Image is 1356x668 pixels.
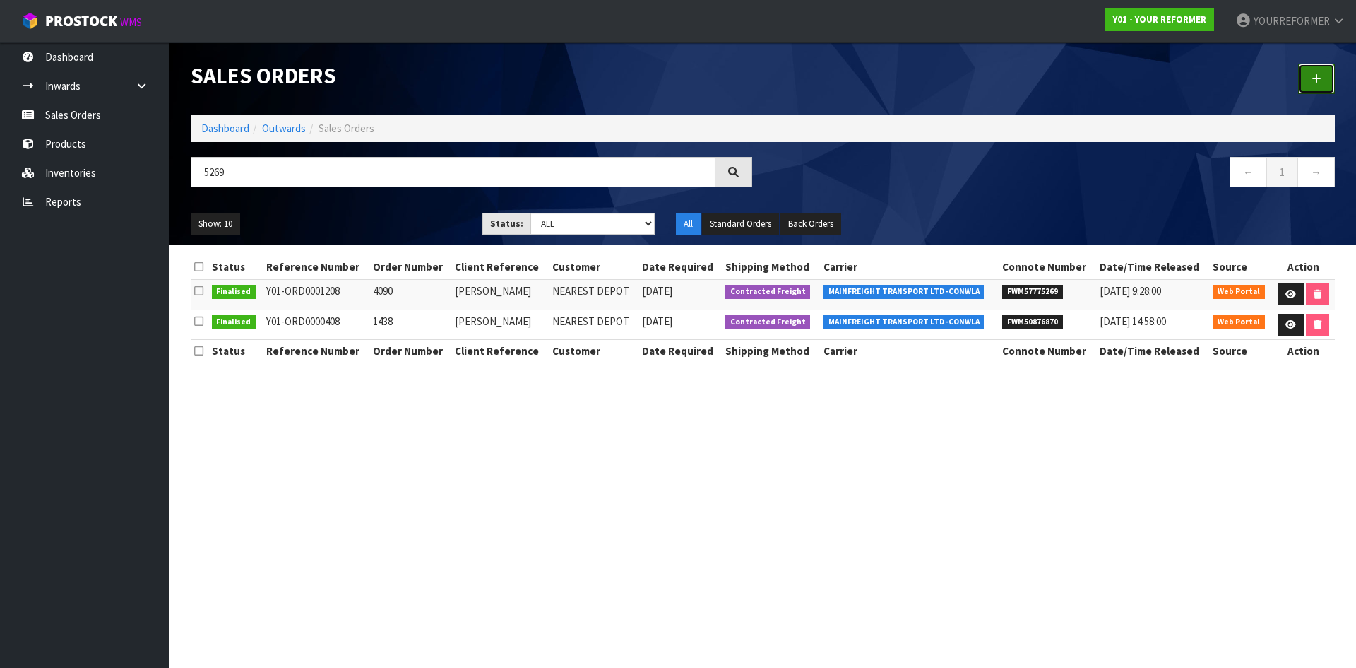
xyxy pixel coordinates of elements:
[702,213,779,235] button: Standard Orders
[722,256,820,279] th: Shipping Method
[191,213,240,235] button: Show: 10
[1254,14,1330,28] span: YOURREFORMER
[369,279,451,310] td: 4090
[722,340,820,363] th: Shipping Method
[1100,284,1161,298] span: [DATE] 9:28:00
[725,285,811,299] span: Contracted Freight
[120,16,142,29] small: WMS
[451,256,548,279] th: Client Reference
[201,122,249,135] a: Dashboard
[191,157,715,187] input: Search sales orders
[999,340,1095,363] th: Connote Number
[1213,315,1265,329] span: Web Portal
[263,256,369,279] th: Reference Number
[549,340,638,363] th: Customer
[263,310,369,340] td: Y01-ORD0000408
[369,340,451,363] th: Order Number
[1096,340,1210,363] th: Date/Time Released
[451,279,548,310] td: [PERSON_NAME]
[208,340,263,363] th: Status
[1096,256,1210,279] th: Date/Time Released
[319,122,374,135] span: Sales Orders
[1100,315,1166,328] span: [DATE] 14:58:00
[369,256,451,279] th: Order Number
[820,256,999,279] th: Carrier
[490,218,523,230] strong: Status:
[1266,157,1298,187] a: 1
[638,340,722,363] th: Date Required
[549,279,638,310] td: NEAREST DEPOT
[1209,340,1272,363] th: Source
[549,256,638,279] th: Customer
[1230,157,1267,187] a: ←
[262,122,306,135] a: Outwards
[1209,256,1272,279] th: Source
[780,213,841,235] button: Back Orders
[820,340,999,363] th: Carrier
[823,285,985,299] span: MAINFREIGHT TRANSPORT LTD -CONWLA
[1113,13,1206,25] strong: Y01 - YOUR REFORMER
[208,256,263,279] th: Status
[676,213,701,235] button: All
[823,315,985,329] span: MAINFREIGHT TRANSPORT LTD -CONWLA
[263,279,369,310] td: Y01-ORD0001208
[1002,315,1063,329] span: FWM50876870
[1213,285,1265,299] span: Web Portal
[999,256,1095,279] th: Connote Number
[725,315,811,329] span: Contracted Freight
[549,310,638,340] td: NEAREST DEPOT
[642,284,672,298] span: [DATE]
[212,285,256,299] span: Finalised
[1002,285,1063,299] span: FWM57775269
[45,12,117,30] span: ProStock
[1272,256,1335,279] th: Action
[1297,157,1335,187] a: →
[773,157,1335,192] nav: Page navigation
[21,12,39,30] img: cube-alt.png
[191,64,752,88] h1: Sales Orders
[451,310,548,340] td: [PERSON_NAME]
[263,340,369,363] th: Reference Number
[1272,340,1335,363] th: Action
[451,340,548,363] th: Client Reference
[638,256,722,279] th: Date Required
[642,315,672,328] span: [DATE]
[212,315,256,329] span: Finalised
[369,310,451,340] td: 1438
